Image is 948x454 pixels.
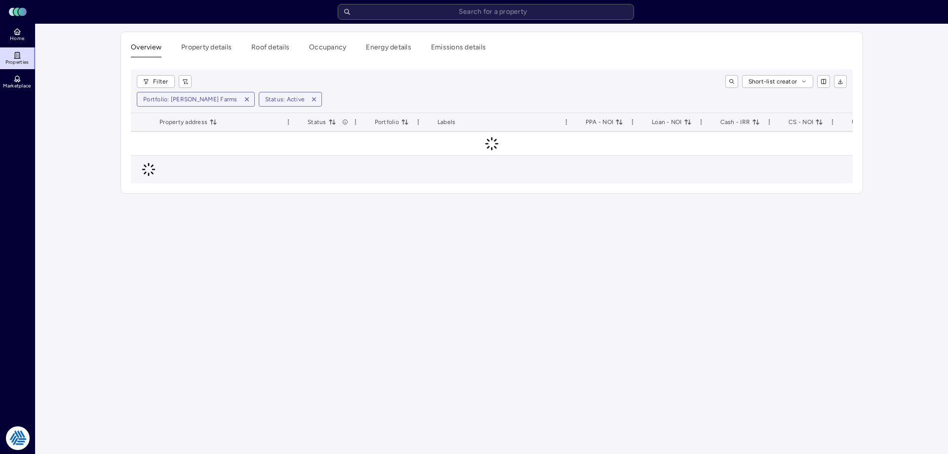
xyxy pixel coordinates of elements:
span: Loan - NOI [652,117,692,127]
button: Portfolio: [PERSON_NAME] Farms [137,92,239,106]
button: Overview [131,42,161,57]
button: Status: Active [259,92,307,106]
div: Status: Active [265,94,305,104]
button: Roof details [251,42,289,57]
button: Emissions details [431,42,486,57]
span: Home [10,36,24,41]
button: Occupancy [309,42,346,57]
button: toggle sorting [615,118,623,126]
span: Utility [852,117,879,127]
button: toggle search [725,75,738,88]
img: Tradition Energy [6,426,30,450]
button: toggle sorting [752,118,760,126]
span: Portfolio [375,117,409,127]
button: Property details [181,42,232,57]
span: CS - NOI [789,117,823,127]
span: Marketplace [3,83,31,89]
span: Short-list creator [749,77,797,86]
button: toggle sorting [328,118,336,126]
button: toggle sorting [684,118,692,126]
button: toggle sorting [209,118,217,126]
button: Energy details [366,42,411,57]
button: show/hide columns [817,75,830,88]
button: toggle sorting [401,118,409,126]
input: Search for a property [338,4,634,20]
span: PPA - NOI [586,117,623,127]
span: Property address [159,117,217,127]
button: Filter [137,75,175,88]
button: toggle sorting [815,118,823,126]
span: Properties [5,59,29,65]
span: Cash - IRR [720,117,760,127]
div: Portfolio: [PERSON_NAME] Farms [143,94,237,104]
span: Filter [153,77,168,86]
span: Labels [437,117,456,127]
span: Status [308,117,336,127]
button: Short-list creator [742,75,814,88]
